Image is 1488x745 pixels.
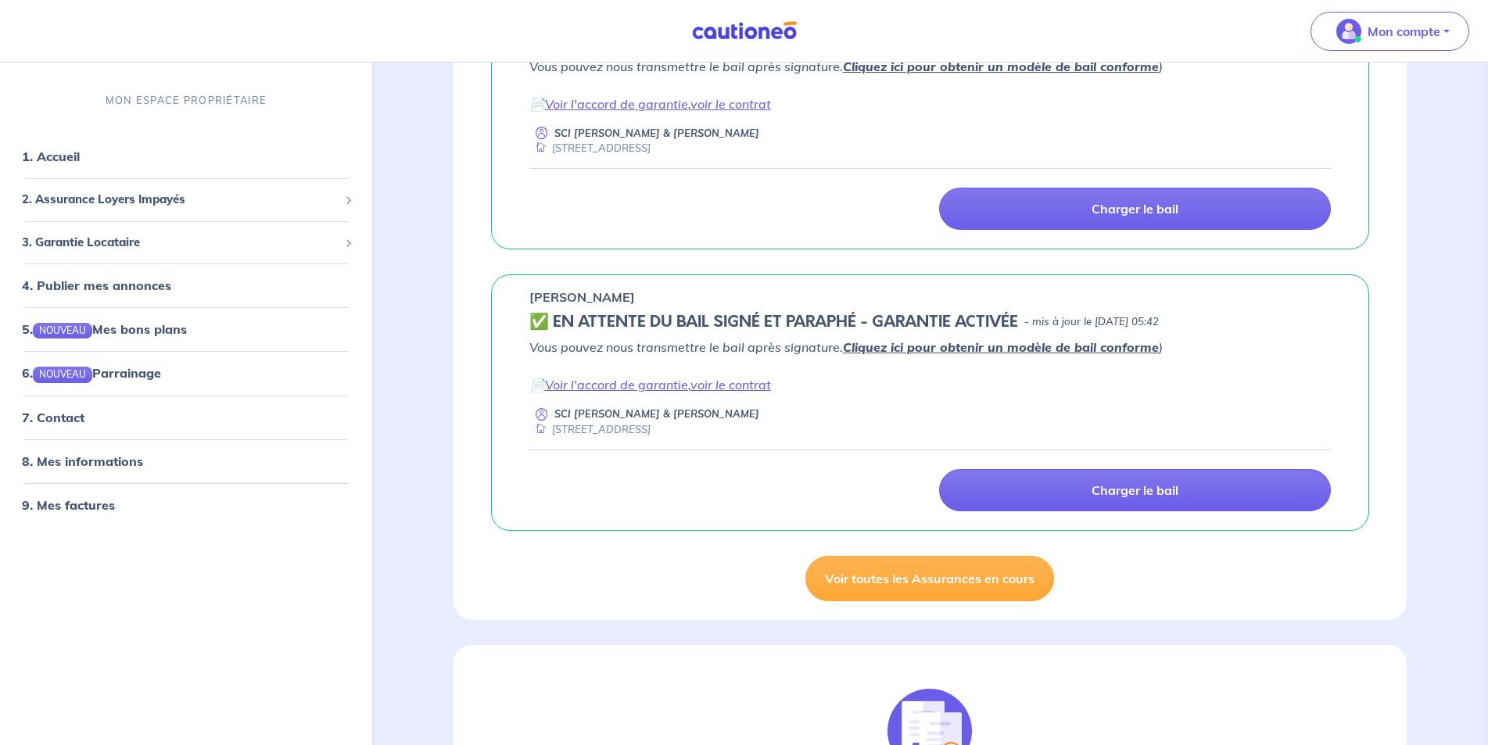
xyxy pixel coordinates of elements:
a: Cliquez ici pour obtenir un modèle de bail conforme [843,59,1159,74]
a: 4. Publier mes annonces [22,278,171,293]
div: state: CONTRACT-SIGNED, Context: IN-LANDLORD,IS-GL-CAUTION-IN-LANDLORD [529,313,1331,331]
a: Charger le bail [939,469,1331,511]
p: SCI [PERSON_NAME] & [PERSON_NAME] [554,407,759,421]
div: 5.NOUVEAUMes bons plans [6,313,366,345]
a: 9. Mes factures [22,497,115,513]
div: 1. Accueil [6,141,366,172]
em: 📄 , [529,377,771,392]
p: Charger le bail [1092,482,1178,498]
a: 1. Accueil [22,149,80,164]
button: illu_account_valid_menu.svgMon compte [1311,12,1469,51]
a: Voir toutes les Assurances en cours [805,556,1054,601]
em: 📄 , [529,96,771,112]
div: 8. Mes informations [6,446,366,477]
div: 7. Contact [6,402,366,433]
div: 9. Mes factures [6,489,366,521]
p: MON ESPACE PROPRIÉTAIRE [106,93,267,108]
a: Voir l'accord de garantie [545,96,688,112]
div: 3. Garantie Locataire [6,227,366,258]
img: illu_account_valid_menu.svg [1336,19,1361,44]
p: Mon compte [1368,22,1440,41]
em: Vous pouvez nous transmettre le bail après signature. ) [529,59,1163,74]
em: Vous pouvez nous transmettre le bail après signature. ) [529,339,1163,355]
p: SCI [PERSON_NAME] & [PERSON_NAME] [554,126,759,141]
a: 8. Mes informations [22,453,143,469]
a: 7. Contact [22,410,84,425]
div: [STREET_ADDRESS] [529,141,651,156]
p: - mis à jour le [DATE] 05:42 [1024,314,1159,330]
p: [PERSON_NAME] [529,288,635,306]
p: Charger le bail [1092,201,1178,217]
img: Cautioneo [686,21,803,41]
div: 4. Publier mes annonces [6,270,366,301]
a: Charger le bail [939,188,1331,230]
a: 6.NOUVEAUParrainage [22,366,161,381]
span: 2. Assurance Loyers Impayés [22,191,339,209]
h5: ✅️️️ EN ATTENTE DU BAIL SIGNÉ ET PARAPHÉ - GARANTIE ACTIVÉE [529,313,1018,331]
span: 3. Garantie Locataire [22,234,339,252]
div: 2. Assurance Loyers Impayés [6,184,366,215]
div: 6.NOUVEAUParrainage [6,358,366,389]
a: voir le contrat [690,377,771,392]
a: 5.NOUVEAUMes bons plans [22,321,187,337]
div: [STREET_ADDRESS] [529,422,651,437]
a: voir le contrat [690,96,771,112]
a: Voir l'accord de garantie [545,377,688,392]
a: Cliquez ici pour obtenir un modèle de bail conforme [843,339,1159,355]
